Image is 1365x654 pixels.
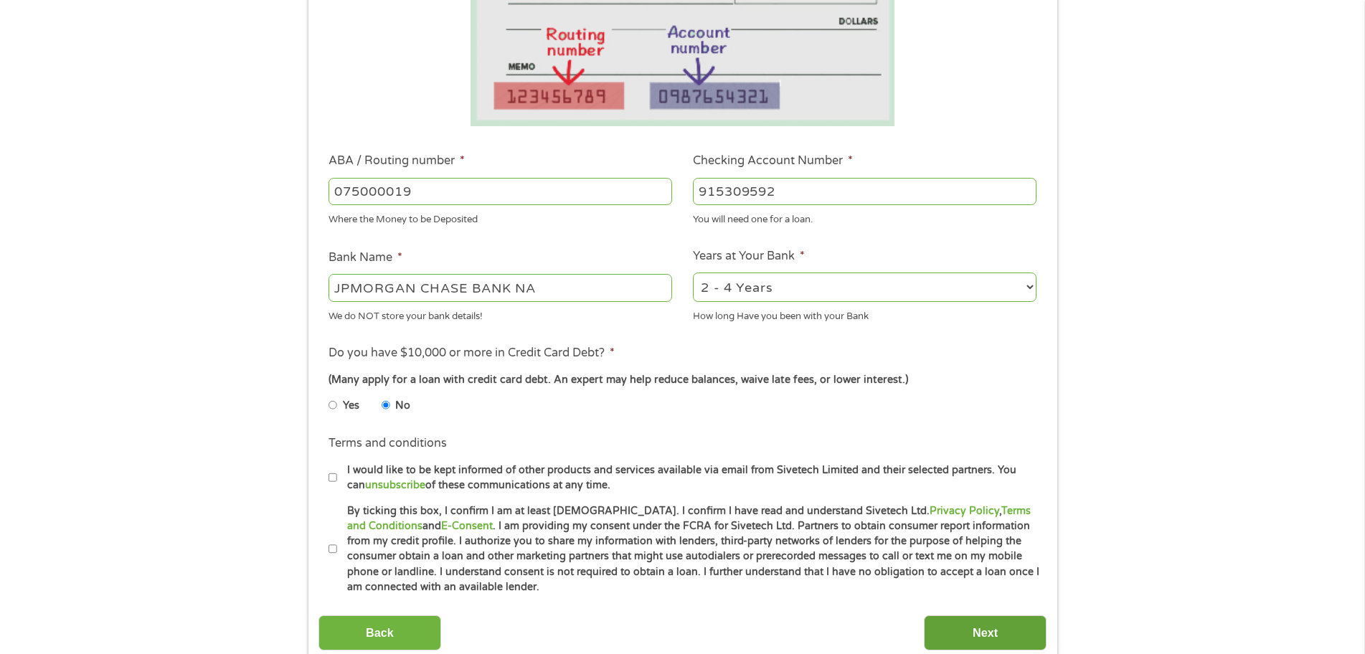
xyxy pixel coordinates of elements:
label: Years at Your Bank [693,249,805,264]
a: Terms and Conditions [347,505,1031,532]
label: Do you have $10,000 or more in Credit Card Debt? [329,346,615,361]
label: ABA / Routing number [329,153,465,169]
div: You will need one for a loan. [693,208,1036,227]
a: Privacy Policy [930,505,999,517]
label: No [395,398,410,414]
label: Checking Account Number [693,153,853,169]
label: Yes [343,398,359,414]
input: 263177916 [329,178,672,205]
label: I would like to be kept informed of other products and services available via email from Sivetech... [337,463,1041,493]
label: Bank Name [329,250,402,265]
div: We do NOT store your bank details! [329,304,672,323]
input: 345634636 [693,178,1036,205]
a: unsubscribe [365,479,425,491]
a: E-Consent [441,520,493,532]
div: (Many apply for a loan with credit card debt. An expert may help reduce balances, waive late fees... [329,372,1036,388]
div: How long Have you been with your Bank [693,304,1036,323]
label: By ticking this box, I confirm I am at least [DEMOGRAPHIC_DATA]. I confirm I have read and unders... [337,503,1041,595]
input: Back [318,615,441,650]
div: Where the Money to be Deposited [329,208,672,227]
label: Terms and conditions [329,436,447,451]
input: Next [924,615,1047,650]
